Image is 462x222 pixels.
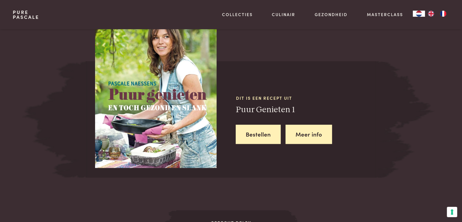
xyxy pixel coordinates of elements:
a: EN [425,11,437,17]
a: Gezondheid [315,11,347,18]
a: NL [413,11,425,17]
a: Meer info [286,125,332,144]
aside: Language selected: Nederlands [413,11,449,17]
a: Culinair [272,11,295,18]
a: Bestellen [236,125,281,144]
a: Collecties [222,11,253,18]
a: FR [437,11,449,17]
div: Language [413,11,425,17]
span: Dit is een recept uit [236,95,376,101]
button: Uw voorkeuren voor toestemming voor trackingtechnologieën [447,207,457,217]
a: PurePascale [13,10,39,19]
a: Masterclass [367,11,403,18]
ul: Language list [425,11,449,17]
h3: Puur Genieten 1 [236,105,376,115]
